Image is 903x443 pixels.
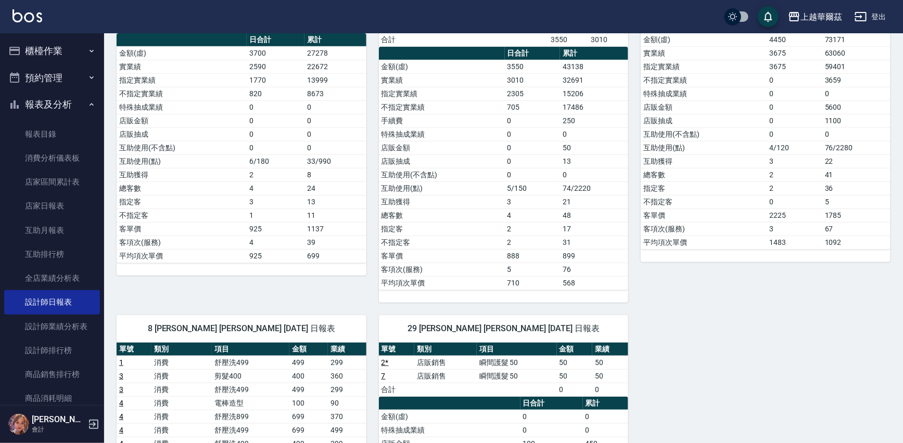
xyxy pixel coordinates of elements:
[641,87,767,100] td: 特殊抽成業績
[767,114,822,127] td: 0
[328,396,366,410] td: 90
[592,383,628,396] td: 0
[822,73,891,87] td: 3659
[583,423,629,437] td: 0
[119,358,123,367] a: 1
[247,222,304,236] td: 925
[379,100,505,114] td: 不指定實業績
[379,222,505,236] td: 指定客
[247,46,304,60] td: 3700
[767,127,822,141] td: 0
[414,369,476,383] td: 店販銷售
[117,141,247,154] td: 互助使用(不含點)
[379,195,505,209] td: 互助獲得
[505,154,561,168] td: 0
[304,181,366,195] td: 24
[505,222,561,236] td: 2
[151,423,212,437] td: 消費
[289,410,328,423] td: 699
[641,222,767,236] td: 客項次(服務)
[304,249,366,263] td: 699
[289,343,328,356] th: 金額
[119,399,123,407] a: 4
[304,195,366,209] td: 13
[641,73,767,87] td: 不指定實業績
[592,369,628,383] td: 50
[119,372,123,380] a: 3
[247,168,304,181] td: 2
[247,114,304,127] td: 0
[477,356,557,369] td: 瞬間護髮 50
[119,412,123,421] a: 4
[151,410,212,423] td: 消費
[212,410,289,423] td: 舒壓洗899
[641,100,767,114] td: 店販金額
[304,100,366,114] td: 0
[557,343,593,356] th: 金額
[212,423,289,437] td: 舒壓洗499
[560,209,628,222] td: 48
[560,73,628,87] td: 32691
[379,181,505,195] td: 互助使用(點)
[328,356,366,369] td: 299
[784,6,846,28] button: 上越華爾茲
[247,73,304,87] td: 1770
[4,290,100,314] a: 設計師日報表
[505,276,561,290] td: 710
[289,356,328,369] td: 499
[117,222,247,236] td: 客單價
[151,343,212,356] th: 類別
[505,73,561,87] td: 3010
[289,369,328,383] td: 400
[767,195,822,209] td: 0
[212,369,289,383] td: 剪髮400
[767,46,822,60] td: 3675
[767,33,822,46] td: 4450
[641,20,891,250] table: a dense table
[117,87,247,100] td: 不指定實業績
[119,426,123,434] a: 4
[379,168,505,181] td: 互助使用(不含點)
[4,218,100,242] a: 互助月報表
[505,100,561,114] td: 705
[822,87,891,100] td: 0
[117,154,247,168] td: 互助使用(點)
[151,356,212,369] td: 消費
[767,181,822,195] td: 2
[4,242,100,266] a: 互助排行榜
[379,60,505,73] td: 金額(虛)
[641,46,767,60] td: 實業績
[557,356,593,369] td: 50
[212,356,289,369] td: 舒壓洗499
[822,209,891,222] td: 1785
[212,396,289,410] td: 電棒造型
[505,263,561,276] td: 5
[560,154,628,168] td: 13
[641,114,767,127] td: 店販抽成
[800,10,842,23] div: 上越華爾茲
[822,222,891,236] td: 67
[583,410,629,423] td: 0
[4,122,100,146] a: 報表目錄
[560,141,628,154] td: 50
[641,141,767,154] td: 互助使用(點)
[505,87,561,100] td: 2305
[767,73,822,87] td: 0
[641,195,767,209] td: 不指定客
[641,60,767,73] td: 指定實業績
[32,425,85,434] p: 會計
[247,181,304,195] td: 4
[4,194,100,218] a: 店家日報表
[641,181,767,195] td: 指定客
[379,263,505,276] td: 客項次(服務)
[117,46,247,60] td: 金額(虛)
[505,127,561,141] td: 0
[117,73,247,87] td: 指定實業績
[548,33,588,46] td: 3550
[379,87,505,100] td: 指定實業績
[505,141,561,154] td: 0
[4,170,100,194] a: 店家區間累計表
[822,33,891,46] td: 73171
[304,168,366,181] td: 8
[119,385,123,394] a: 3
